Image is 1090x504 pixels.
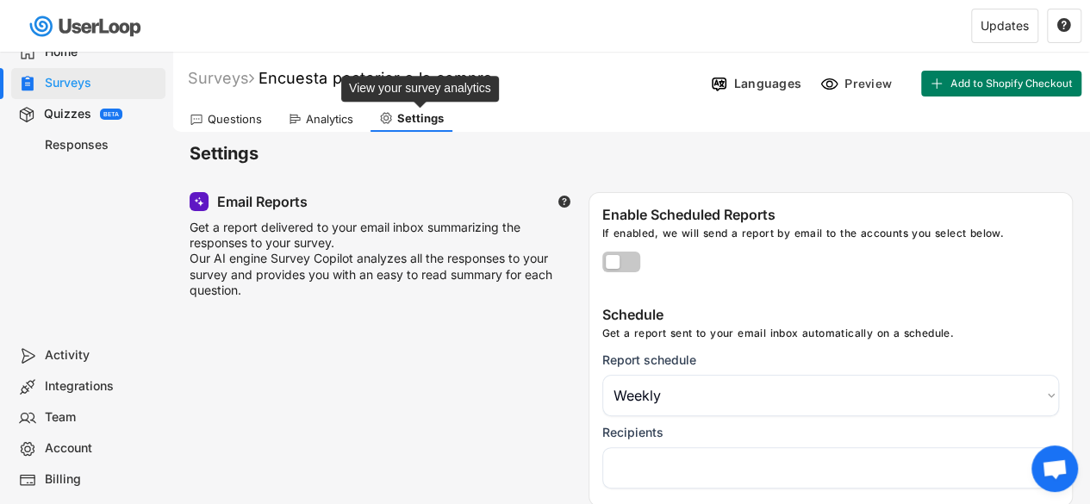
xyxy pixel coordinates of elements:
h6: Settings [190,142,1090,165]
img: MagicMajor.svg [194,196,204,207]
div: BETA [103,111,119,117]
div: If enabled, we will send a report by email to the accounts you select below. [602,227,1073,247]
div: Recipients [602,425,663,440]
font: Encuesta posterior a la compra [258,69,492,87]
div: Team [45,409,159,426]
div: Surveys [188,68,254,88]
div: Settings [397,111,444,126]
button:  [557,195,571,208]
div: Enable Scheduled Reports [602,206,1073,227]
img: userloop-logo-01.svg [26,9,147,44]
div: Analytics [306,112,353,127]
div: Preview [844,76,896,91]
div: Get a report delivered to your email inbox summarizing the responses to your survey. Our AI engin... [190,220,554,298]
text:  [1057,17,1071,33]
div: Email Reports [217,193,308,211]
div: Home [45,44,159,60]
div: Schedule [602,306,1064,327]
div: Billing [45,471,159,488]
img: Language%20Icon.svg [710,75,728,93]
div: Bate-papo aberto [1031,445,1078,492]
div: Languages [734,76,801,91]
div: Get a report sent to your email inbox automatically on a schedule. [602,327,1064,344]
div: Updates [981,20,1029,32]
div: Integrations [45,378,159,395]
button: Add to Shopify Checkout [921,71,1081,96]
span: Add to Shopify Checkout [950,78,1073,89]
div: Activity [45,347,159,364]
div: Surveys [45,75,159,91]
text:  [558,195,570,208]
div: Responses [45,137,159,153]
button:  [1056,18,1072,34]
div: Questions [208,112,262,127]
div: Account [45,440,159,457]
div: Quizzes [44,106,91,122]
div: Report schedule [602,352,696,368]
